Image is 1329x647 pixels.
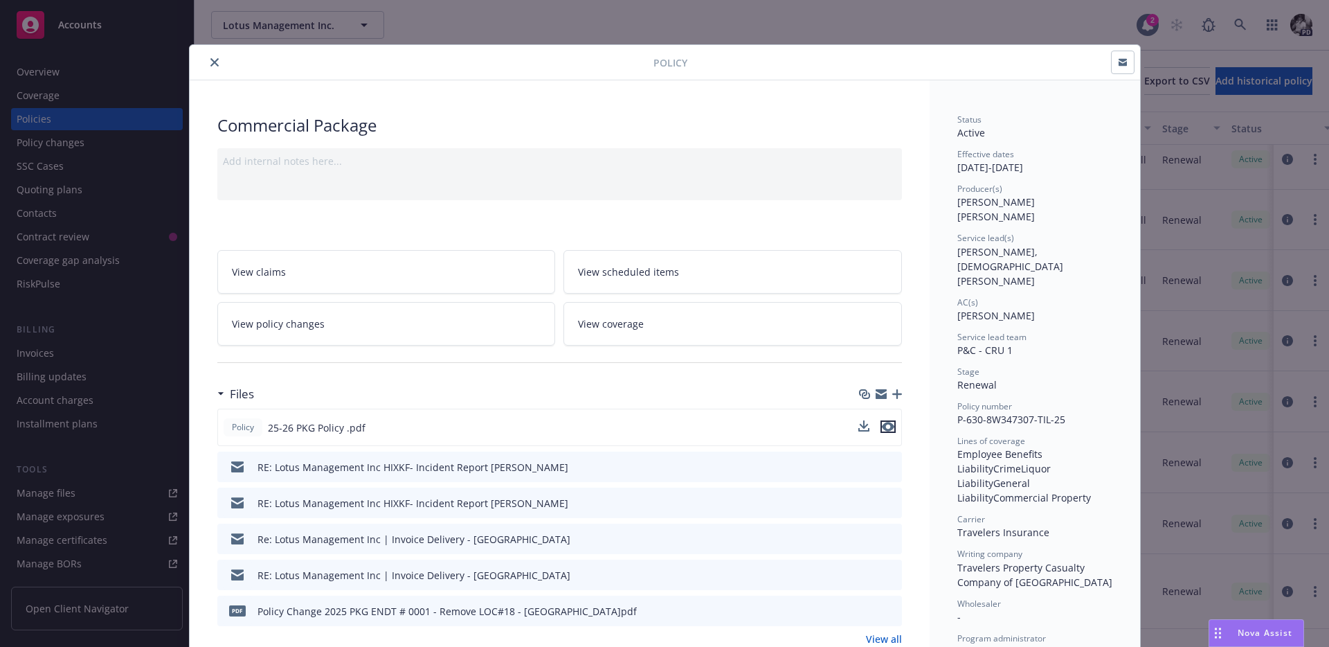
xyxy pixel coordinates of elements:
button: download file [858,420,869,432]
span: P&C - CRU 1 [957,344,1013,357]
div: Files [217,385,254,403]
span: Policy [229,421,257,434]
span: General Liability [957,477,1033,504]
span: Active [957,126,985,139]
button: preview file [880,420,896,435]
div: RE: Lotus Management Inc HIXKF- Incident Report [PERSON_NAME] [257,496,568,511]
span: [PERSON_NAME] [PERSON_NAME] [957,195,1038,223]
button: preview file [880,420,896,433]
span: Wholesaler [957,598,1001,610]
span: P-630-8W347307-TIL-25 [957,413,1065,426]
button: close [206,54,223,71]
button: download file [862,460,873,475]
span: Carrier [957,513,985,525]
button: download file [862,496,873,511]
span: Employee Benefits Liability [957,447,1045,475]
div: Add internal notes here... [223,154,896,168]
button: preview file [884,604,896,619]
span: Service lead(s) [957,232,1014,244]
span: [PERSON_NAME] [957,309,1035,322]
div: RE: Lotus Management Inc HIXKF- Incident Report [PERSON_NAME] [257,460,568,475]
span: Service lead team [957,331,1027,343]
span: Producer(s) [957,183,1002,195]
button: preview file [884,496,896,511]
div: Drag to move [1209,620,1227,646]
span: Renewal [957,378,997,391]
span: Travelers Property Casualty Company of [GEOGRAPHIC_DATA] [957,561,1112,589]
button: preview file [884,532,896,547]
span: Policy number [957,400,1012,412]
button: preview file [884,568,896,583]
span: Stage [957,366,979,378]
a: View scheduled items [563,250,902,294]
div: [DATE] - [DATE] [957,148,1112,175]
span: Program administrator [957,632,1046,644]
span: Crime [993,462,1021,475]
a: View claims [217,250,556,294]
button: download file [862,532,873,547]
button: download file [858,420,869,435]
span: Commercial Property [993,491,1091,504]
button: preview file [884,460,896,475]
span: Effective dates [957,148,1014,160]
button: download file [862,604,873,619]
span: View coverage [578,317,644,331]
button: Nova Assist [1209,619,1304,647]
div: Commercial Package [217,114,902,137]
span: pdf [229,605,246,616]
span: Writing company [957,548,1022,560]
span: View scheduled items [578,265,679,279]
span: Liquor Liability [957,462,1054,490]
span: - [957,610,961,623]
span: View claims [232,265,286,279]
span: 25-26 PKG Policy .pdf [268,420,365,435]
div: RE: Lotus Management Inc | Invoice Delivery - [GEOGRAPHIC_DATA] [257,568,570,583]
div: Policy Change 2025 PKG ENDT # 0001 - Remove LOC#18 - [GEOGRAPHIC_DATA]pdf [257,604,637,619]
span: View policy changes [232,317,325,331]
span: Status [957,114,982,125]
div: Re: Lotus Management Inc | Invoice Delivery - [GEOGRAPHIC_DATA] [257,532,570,547]
span: Lines of coverage [957,435,1025,447]
span: [PERSON_NAME], [DEMOGRAPHIC_DATA][PERSON_NAME] [957,245,1063,287]
span: Policy [653,55,687,70]
a: View policy changes [217,302,556,346]
span: Nova Assist [1238,627,1292,639]
span: AC(s) [957,296,978,308]
h3: Files [230,385,254,403]
a: View all [866,632,902,646]
span: Travelers Insurance [957,526,1049,539]
button: download file [862,568,873,583]
a: View coverage [563,302,902,346]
